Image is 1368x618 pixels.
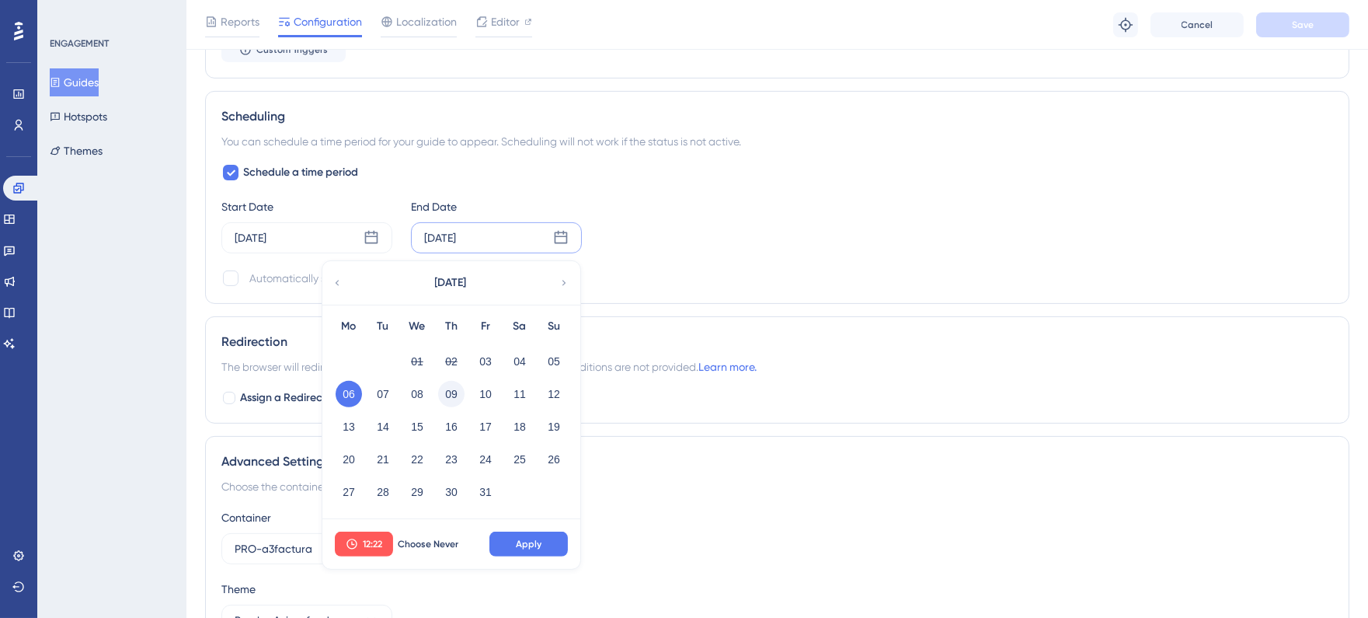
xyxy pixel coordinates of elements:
[472,479,499,505] button: 31
[221,197,392,216] div: Start Date
[438,479,465,505] button: 30
[404,446,430,473] button: 22
[336,479,362,505] button: 27
[411,197,582,216] div: End Date
[398,538,458,550] span: Choose Never
[424,229,456,247] div: [DATE]
[221,452,1333,471] div: Advanced Settings
[503,317,537,336] div: Sa
[336,446,362,473] button: 20
[235,229,266,247] div: [DATE]
[332,317,366,336] div: Mo
[235,539,312,558] span: PRO-a3factura
[434,317,468,336] div: Th
[541,348,567,375] button: 05
[50,137,103,165] button: Themes
[537,317,571,336] div: Su
[541,446,567,473] button: 26
[366,317,400,336] div: Tu
[404,479,430,505] button: 29
[249,269,569,288] div: Automatically set as “Inactive” when the scheduled period is over.
[506,446,533,473] button: 25
[400,317,434,336] div: We
[363,538,382,550] span: 12:22
[50,103,107,131] button: Hotspots
[472,348,499,375] button: 03
[472,381,499,407] button: 10
[468,317,503,336] div: Fr
[294,12,362,31] span: Configuration
[404,348,430,375] button: 01
[221,580,1333,599] div: Theme
[438,348,465,375] button: 02
[221,333,1333,351] div: Redirection
[370,479,396,505] button: 28
[221,477,1333,496] div: Choose the container and theme for the guide.
[336,414,362,440] button: 13
[404,381,430,407] button: 08
[221,508,1333,527] div: Container
[516,538,541,550] span: Apply
[506,414,533,440] button: 18
[472,414,499,440] button: 17
[370,381,396,407] button: 07
[541,414,567,440] button: 19
[472,446,499,473] button: 24
[438,381,465,407] button: 09
[221,533,392,564] button: PRO-a3factura
[373,267,528,299] button: [DATE]
[256,44,328,56] span: Custom Triggers
[1256,12,1349,37] button: Save
[221,358,757,376] span: The browser will redirect to the “Redirection URL” when the Targeting Conditions are not provided.
[506,348,533,375] button: 04
[50,37,109,50] div: ENGAGEMENT
[240,389,363,407] span: Assign a Redirection URL
[435,274,467,292] span: [DATE]
[404,414,430,440] button: 15
[370,446,396,473] button: 21
[541,381,567,407] button: 12
[1182,19,1213,31] span: Cancel
[491,12,520,31] span: Editor
[221,12,259,31] span: Reports
[335,532,393,557] button: 12:22
[1292,19,1314,31] span: Save
[393,532,463,557] button: Choose Never
[221,132,1333,151] div: You can schedule a time period for your guide to appear. Scheduling will not work if the status i...
[438,446,465,473] button: 23
[370,414,396,440] button: 14
[221,107,1333,126] div: Scheduling
[489,532,568,557] button: Apply
[698,361,757,373] a: Learn more.
[336,381,362,407] button: 06
[221,37,346,62] button: Custom Triggers
[506,381,533,407] button: 11
[438,414,465,440] button: 16
[243,163,358,182] span: Schedule a time period
[396,12,457,31] span: Localization
[50,68,99,96] button: Guides
[1150,12,1244,37] button: Cancel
